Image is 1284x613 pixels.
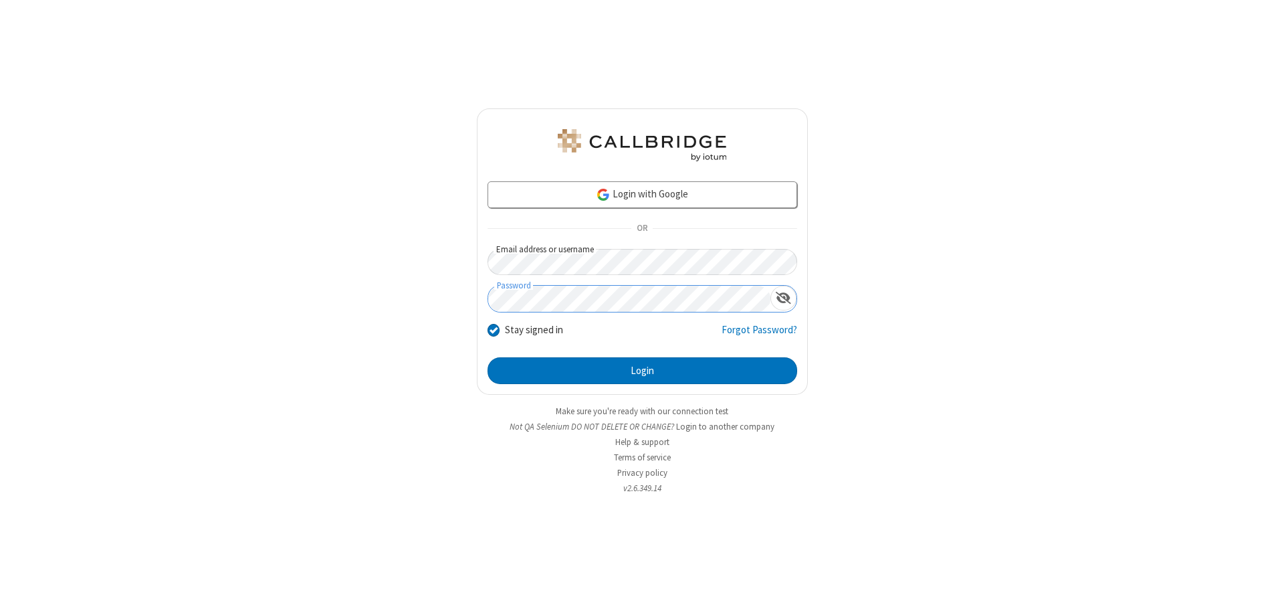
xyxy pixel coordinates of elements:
span: OR [631,220,653,238]
button: Login [488,357,797,384]
div: Show password [770,286,796,311]
a: Help & support [615,436,669,448]
label: Stay signed in [505,323,563,338]
img: google-icon.png [596,187,611,202]
a: Login with Google [488,181,797,208]
a: Terms of service [614,452,671,463]
li: Not QA Selenium DO NOT DELETE OR CHANGE? [477,420,808,433]
input: Password [488,286,770,312]
a: Privacy policy [617,467,667,478]
img: QA Selenium DO NOT DELETE OR CHANGE [555,129,729,161]
li: v2.6.349.14 [477,482,808,495]
button: Login to another company [676,420,774,433]
a: Forgot Password? [722,323,797,348]
input: Email address or username [488,249,797,275]
a: Make sure you're ready with our connection test [556,406,728,417]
